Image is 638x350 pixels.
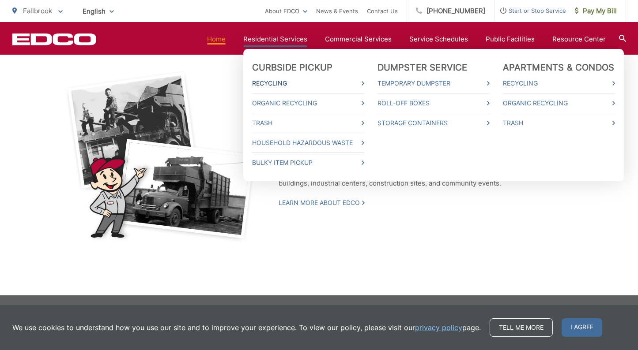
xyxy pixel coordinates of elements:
a: EDCD logo. Return to the homepage. [12,33,96,45]
a: Home [207,34,226,45]
a: Trash [252,118,364,128]
a: Learn More About EDCO [279,199,365,207]
a: privacy policy [415,322,462,333]
a: Resource Center [552,34,606,45]
a: Contact Us [367,6,398,16]
span: English [76,4,121,19]
a: Tell me more [490,318,553,337]
img: Black and white photos of early garbage trucks [65,71,257,242]
a: Organic Recycling [252,98,364,108]
a: News & Events [316,6,358,16]
a: Organic Recycling [503,98,615,108]
a: Bulky Item Pickup [252,157,364,168]
a: Roll-Off Boxes [378,98,490,108]
p: We use cookies to understand how you use our site and to improve your experience. To view our pol... [12,322,481,333]
a: Dumpster Service [378,62,468,73]
span: I agree [562,318,602,337]
a: Recycling [503,78,615,89]
a: About EDCO [265,6,307,16]
a: Household Hazardous Waste [252,138,364,148]
a: Apartments & Condos [503,62,615,73]
a: Storage Containers [378,118,490,128]
a: Recycling [252,78,364,89]
a: Commercial Services [325,34,392,45]
a: Trash [503,118,615,128]
a: Service Schedules [409,34,468,45]
span: Pay My Bill [575,6,617,16]
a: Public Facilities [486,34,535,45]
a: Residential Services [243,34,307,45]
a: Curbside Pickup [252,62,333,73]
a: Temporary Dumpster [378,78,490,89]
span: Fallbrook [23,7,52,15]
